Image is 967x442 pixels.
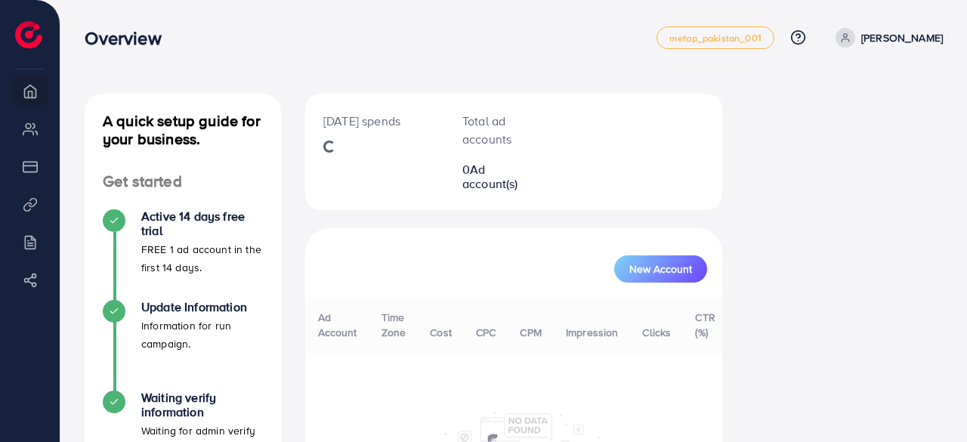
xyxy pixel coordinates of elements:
h4: Waiting verify information [141,391,263,419]
span: Ad account(s) [462,161,518,192]
p: FREE 1 ad account in the first 14 days. [141,240,263,277]
h3: Overview [85,27,173,49]
p: Total ad accounts [462,112,530,148]
p: [DATE] spends [323,112,426,130]
a: [PERSON_NAME] [830,28,943,48]
span: New Account [629,264,692,274]
h4: Update Information [141,300,263,314]
h4: Active 14 days free trial [141,209,263,238]
p: [PERSON_NAME] [861,29,943,47]
a: metap_pakistan_001 [657,26,774,49]
h2: 0 [462,162,530,191]
li: Update Information [85,300,281,391]
span: metap_pakistan_001 [669,33,762,43]
h4: Get started [85,172,281,191]
li: Active 14 days free trial [85,209,281,300]
h4: A quick setup guide for your business. [85,112,281,148]
button: New Account [614,255,707,283]
img: logo [15,21,42,48]
p: Information for run campaign. [141,317,263,353]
